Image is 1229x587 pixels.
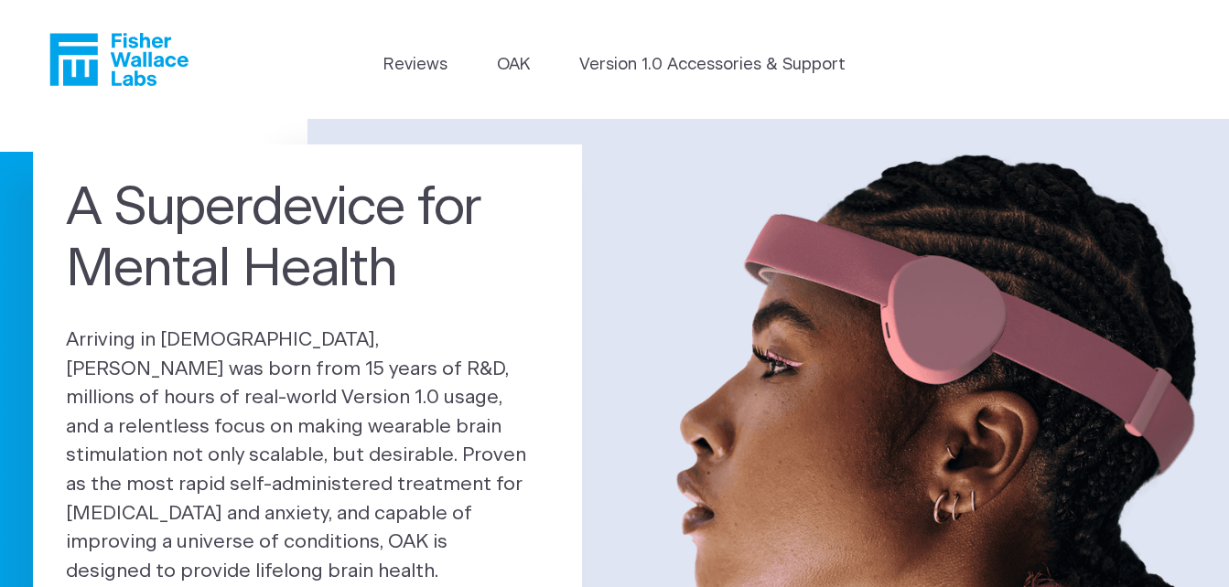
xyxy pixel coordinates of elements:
p: Arriving in [DEMOGRAPHIC_DATA], [PERSON_NAME] was born from 15 years of R&D, millions of hours of... [66,326,549,585]
a: OAK [497,53,530,78]
h1: A Superdevice for Mental Health [66,177,549,300]
a: Fisher Wallace [49,33,189,86]
a: Reviews [383,53,447,78]
a: Version 1.0 Accessories & Support [579,53,846,78]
